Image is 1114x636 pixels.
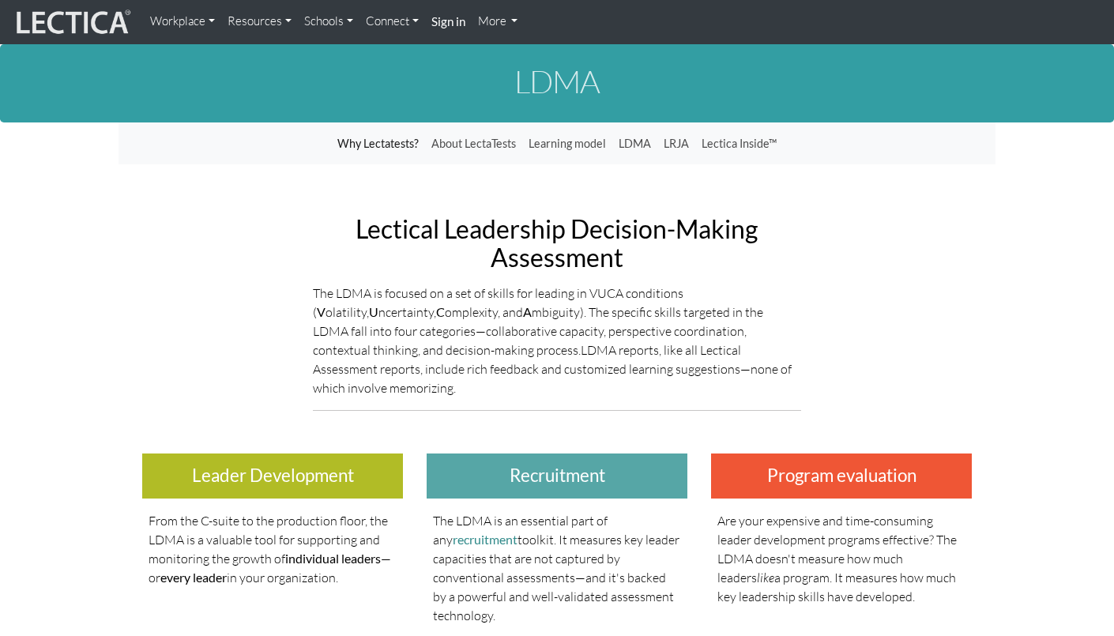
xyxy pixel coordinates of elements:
a: Schools [298,6,359,37]
p: The LDMA is an essential part of any toolkit. It measures key leader capacities that are not capt... [433,511,681,625]
strong: A [523,304,532,319]
a: Why Lectatests? [331,129,425,159]
p: Are your expensive and time-consuming leader development programs effective? The LDMA doesn't mea... [717,511,965,606]
a: LDMA [612,129,657,159]
a: Resources [221,6,298,37]
a: About LectaTests [425,129,522,159]
strong: Sign in [431,14,465,28]
a: Workplace [144,6,221,37]
h3: Leader Development [142,453,403,499]
strong: individual leaders [285,551,381,566]
strong: every leader [160,570,227,585]
strong: U [369,304,378,319]
a: More [472,6,525,37]
a: LRJA [657,129,695,159]
p: The LDMA is focused on a set of skills for leading in VUCA conditions ( olatility, ncertainty, om... [313,284,800,397]
h3: Recruitment [427,453,687,499]
h1: LDMA [119,64,995,99]
img: lecticalive [13,7,131,37]
h3: Program evaluation [711,453,972,499]
p: From the C-suite to the production floor, the LDMA is a valuable tool for supporting and monitori... [149,511,397,587]
a: Lectica Inside™ [695,129,783,159]
strong: C [436,304,445,319]
strong: V [317,304,326,319]
a: Learning model [522,129,612,159]
a: Connect [359,6,425,37]
a: recruitment [453,532,517,547]
a: Sign in [425,6,472,38]
h2: Lectical Leadership Decision-Making Assessment [313,215,800,270]
em: like [757,570,774,585]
